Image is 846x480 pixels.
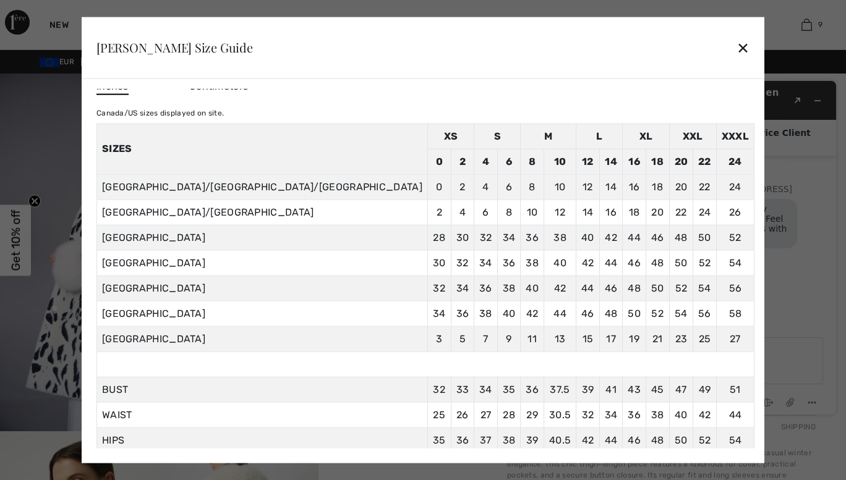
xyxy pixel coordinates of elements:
[96,427,427,453] td: HIPS
[474,149,498,174] td: 4
[599,149,623,174] td: 14
[669,124,716,149] td: XXL
[521,225,544,250] td: 36
[497,276,521,301] td: 38
[521,276,544,301] td: 40
[47,67,211,77] div: [STREET_ADDRESS]
[451,225,474,250] td: 30
[96,124,427,174] th: Sizes
[481,408,492,420] span: 27
[623,326,646,352] td: 19
[576,149,600,174] td: 12
[427,200,451,225] td: 2
[544,301,576,326] td: 44
[480,434,492,445] span: 37
[187,324,207,339] button: Menu
[427,124,474,149] td: XS
[451,276,474,301] td: 34
[582,434,594,445] span: 42
[96,200,427,225] td: [GEOGRAPHIC_DATA]/[GEOGRAPHIC_DATA]
[521,301,544,326] td: 42
[576,276,600,301] td: 44
[623,301,646,326] td: 50
[96,250,427,276] td: [GEOGRAPHIC_DATA]
[497,174,521,200] td: 6
[599,301,623,326] td: 48
[693,174,717,200] td: 22
[599,276,623,301] td: 46
[497,250,521,276] td: 36
[693,326,717,352] td: 25
[646,301,669,326] td: 52
[497,326,521,352] td: 9
[521,149,544,174] td: 8
[427,225,451,250] td: 28
[544,250,576,276] td: 40
[544,276,576,301] td: 42
[521,124,576,149] td: M
[427,326,451,352] td: 3
[20,57,40,77] img: avatar
[716,149,754,174] td: 24
[693,301,717,326] td: 56
[623,174,646,200] td: 16
[521,200,544,225] td: 10
[526,408,538,420] span: 29
[623,124,669,149] td: XL
[693,225,717,250] td: 50
[544,149,576,174] td: 10
[521,174,544,200] td: 8
[576,174,600,200] td: 12
[451,149,474,174] td: 2
[22,97,209,107] div: Chat started
[646,250,669,276] td: 48
[193,21,213,38] button: Minimize widget
[730,383,741,395] span: 51
[669,200,693,225] td: 22
[456,383,469,395] span: 33
[50,113,209,123] div: Boutique [STREET_ADDRESS]
[669,276,693,301] td: 52
[576,326,600,352] td: 15
[646,225,669,250] td: 46
[96,377,427,402] td: BUST
[576,301,600,326] td: 46
[693,276,717,301] td: 54
[474,174,498,200] td: 4
[96,301,427,326] td: [GEOGRAPHIC_DATA]
[623,276,646,301] td: 48
[623,149,646,174] td: 16
[729,434,742,445] span: 54
[27,9,53,20] span: Chat
[716,200,754,225] td: 26
[451,174,474,200] td: 2
[651,408,664,420] span: 38
[669,301,693,326] td: 54
[675,434,688,445] span: 50
[54,133,175,172] span: Hi, are you having any trouble checking out? Feel free to reach out to us with any questions!
[521,250,544,276] td: 38
[479,383,492,395] span: 34
[646,149,669,174] td: 18
[96,326,427,352] td: [GEOGRAPHIC_DATA]
[544,200,576,225] td: 12
[96,107,754,118] div: Canada/US sizes displayed on site.
[651,434,664,445] span: 48
[729,408,742,420] span: 44
[669,250,693,276] td: 50
[646,174,669,200] td: 18
[96,225,427,250] td: [GEOGRAPHIC_DATA]
[716,124,754,149] td: XXXL
[521,326,544,352] td: 11
[628,434,641,445] span: 46
[716,326,754,352] td: 27
[497,301,521,326] td: 40
[433,383,445,395] span: 32
[550,383,570,395] span: 37.5
[166,324,186,340] button: Attach file
[497,225,521,250] td: 34
[474,326,498,352] td: 7
[628,383,641,395] span: 43
[144,324,164,339] button: End chat
[47,57,211,67] h2: Customer Care | Service Client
